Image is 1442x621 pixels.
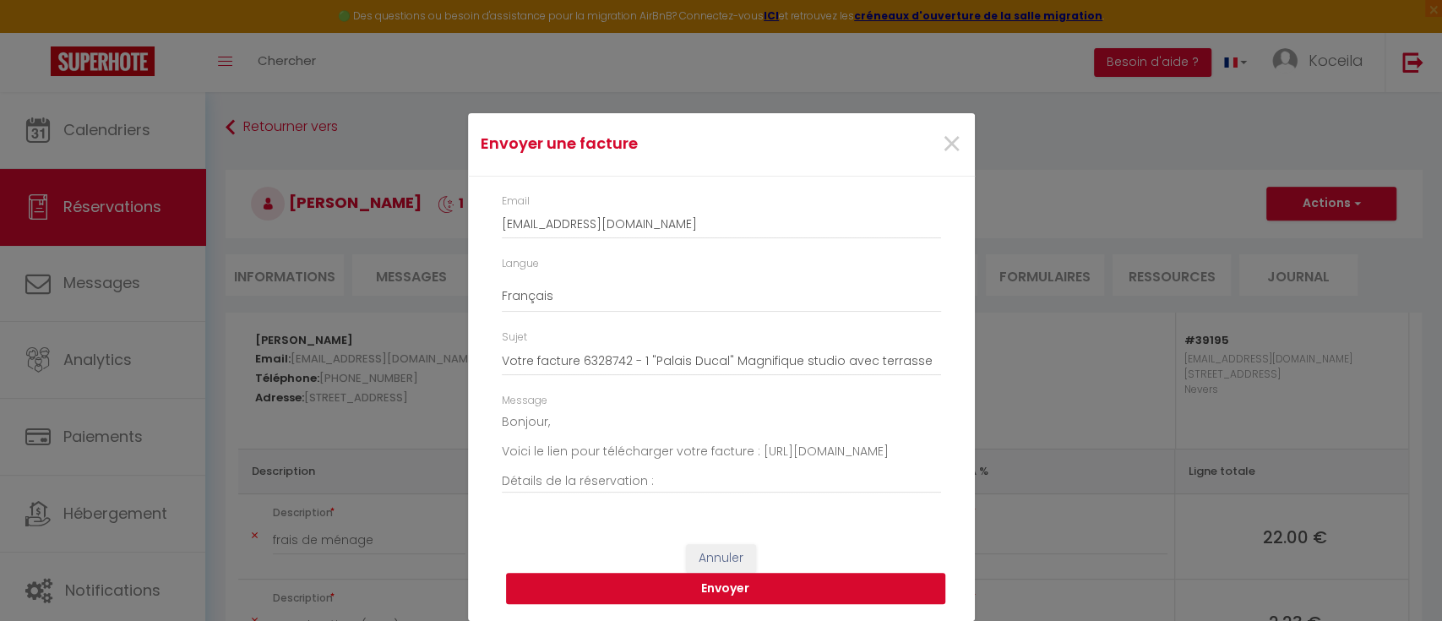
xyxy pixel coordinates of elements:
[506,573,945,605] button: Envoyer
[941,119,962,170] span: ×
[502,256,539,272] label: Langue
[941,127,962,163] button: Close
[502,393,547,409] label: Message
[14,7,64,57] button: Ouvrir le widget de chat LiveChat
[481,132,794,155] h4: Envoyer une facture
[502,330,527,346] label: Sujet
[686,544,756,573] button: Annuler
[502,193,530,210] label: Email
